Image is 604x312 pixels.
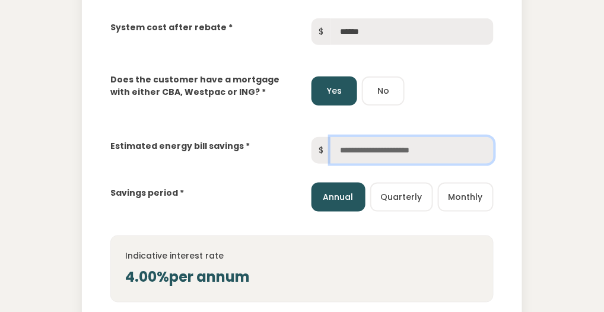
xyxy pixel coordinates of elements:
[362,77,405,106] button: No
[438,183,494,212] button: Monthly
[311,18,330,45] span: $
[110,74,293,98] label: Does the customer have a mortgage with either CBA, Westpac or ING? *
[370,183,433,212] button: Quarterly
[110,21,233,34] label: System cost after rebate *
[125,266,478,288] div: 4.00% per annum
[311,183,365,212] button: Annual
[110,187,184,199] label: Savings period *
[125,250,478,261] h4: Indicative interest rate
[311,137,330,164] span: $
[110,140,250,152] label: Estimated energy bill savings *
[311,77,357,106] button: Yes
